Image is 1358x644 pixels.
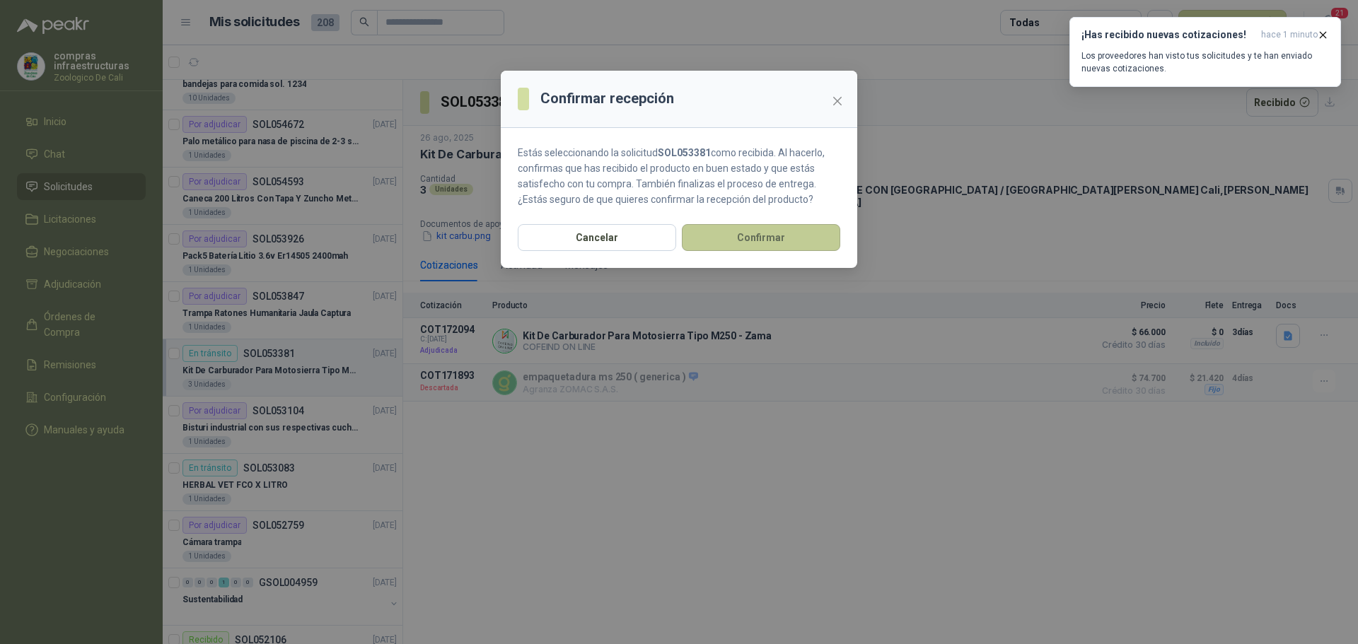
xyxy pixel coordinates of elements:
[658,147,711,158] strong: SOL053381
[518,145,840,207] p: Estás seleccionando la solicitud como recibida. Al hacerlo, confirmas que has recibido el product...
[540,88,674,110] h3: Confirmar recepción
[518,224,676,251] button: Cancelar
[826,90,849,112] button: Close
[682,224,840,251] button: Confirmar
[832,95,843,107] span: close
